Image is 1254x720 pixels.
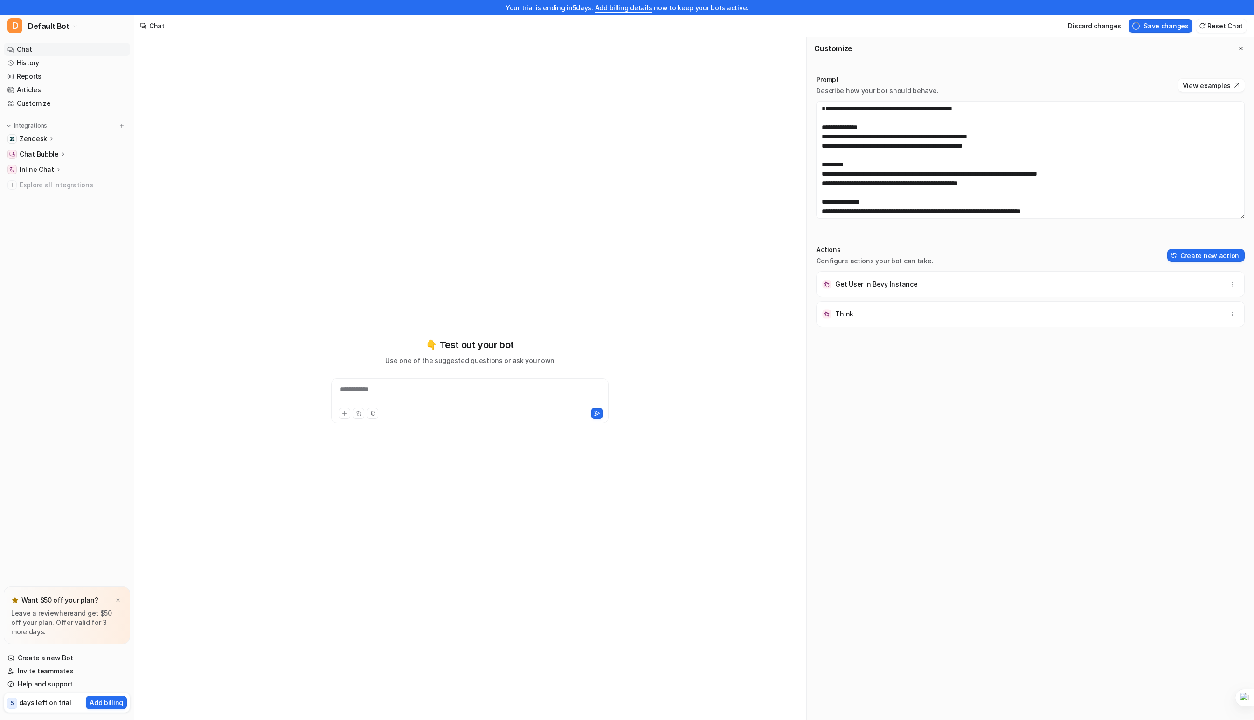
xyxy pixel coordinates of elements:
[1064,19,1125,33] button: Discard changes
[835,280,917,289] p: Get User In Bevy Instance
[816,86,938,96] p: Describe how your bot should behave.
[90,698,123,707] p: Add billing
[149,21,165,31] div: Chat
[86,696,127,709] button: Add billing
[6,123,12,129] img: expand menu
[385,356,554,365] p: Use one of the suggested questions or ask your own
[20,178,126,192] span: Explore all integrations
[9,167,15,172] img: Inline Chat
[10,699,14,707] p: 5
[835,309,853,319] p: Think
[4,97,130,110] a: Customize
[426,338,513,352] p: 👇 Test out your bot
[1167,249,1245,262] button: Create new action
[1171,252,1178,259] img: create-action-icon.svg
[20,134,47,144] p: Zendesk
[4,665,130,678] a: Invite teammates
[4,121,50,130] button: Integrations
[1196,19,1247,33] button: Reset Chat
[822,309,831,319] img: Think icon
[4,83,130,96] a: Articles
[4,43,130,56] a: Chat
[4,678,130,691] a: Help and support
[115,597,121,603] img: x
[1235,43,1247,54] button: Close flyout
[9,136,15,142] img: Zendesk
[21,596,98,605] p: Want $50 off your plan?
[11,609,123,637] p: Leave a review and get $50 off your plan. Offer valid for 3 more days.
[595,4,652,12] a: Add billing details
[814,44,852,53] h2: Customize
[816,256,933,266] p: Configure actions your bot can take.
[7,18,22,33] span: D
[9,151,15,157] img: Chat Bubble
[20,150,59,159] p: Chat Bubble
[1199,22,1206,29] img: reset
[4,178,130,192] a: Explore all integrations
[28,20,69,33] span: Default Bot
[4,70,130,83] a: Reports
[816,75,938,84] p: Prompt
[14,122,47,130] p: Integrations
[7,180,17,190] img: explore all integrations
[822,280,831,289] img: Get User In Bevy Instance icon
[816,245,933,254] p: Actions
[20,165,54,174] p: Inline Chat
[4,651,130,665] a: Create a new Bot
[1129,19,1192,33] button: Save changes
[118,123,125,129] img: menu_add.svg
[1178,79,1245,92] button: View examples
[4,56,130,69] a: History
[19,698,71,707] p: days left on trial
[11,597,19,604] img: star
[59,609,74,617] a: here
